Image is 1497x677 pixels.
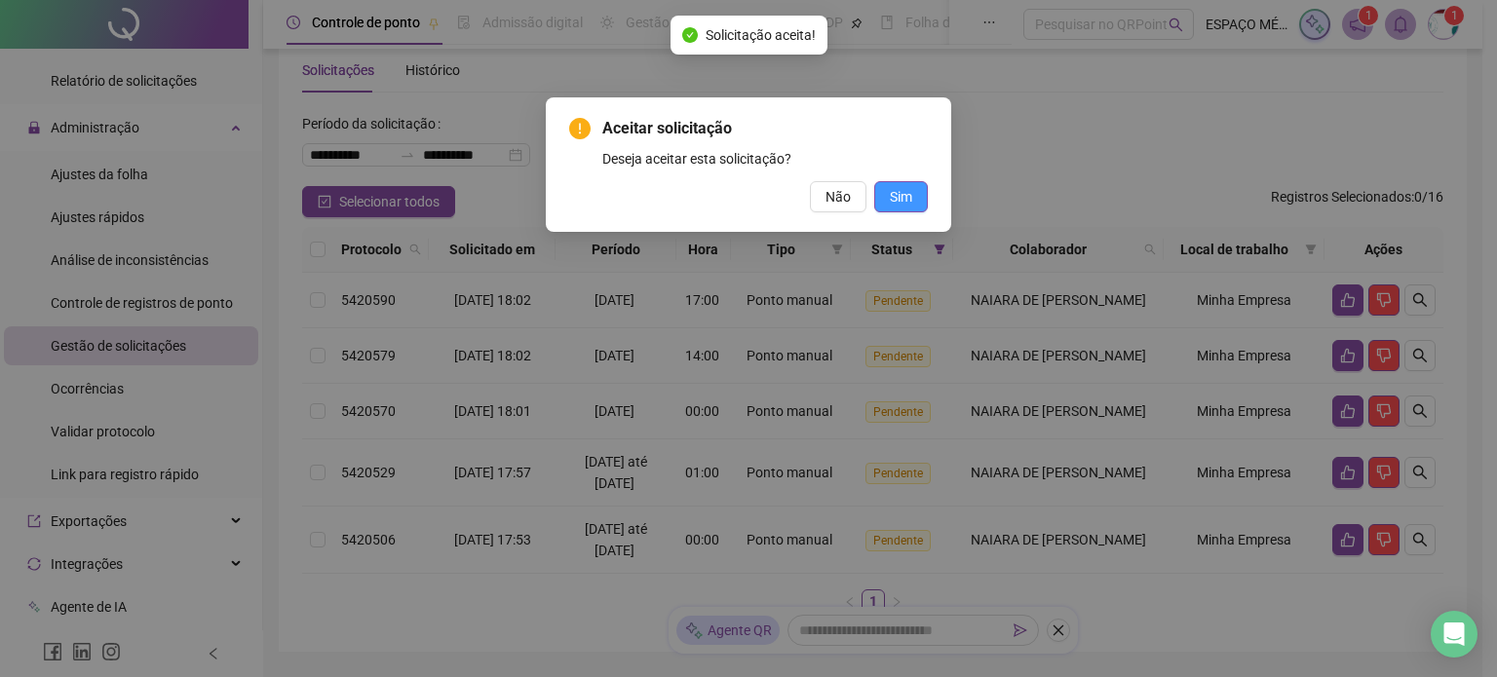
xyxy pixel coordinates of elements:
span: check-circle [682,27,698,43]
div: Deseja aceitar esta solicitação? [602,148,928,169]
span: Não [825,186,851,207]
span: Sim [890,186,912,207]
span: exclamation-circle [569,118,591,139]
span: Aceitar solicitação [602,117,928,140]
span: Solicitação aceita! [706,24,816,46]
div: Open Intercom Messenger [1431,611,1478,658]
button: Não [810,181,866,212]
button: Sim [874,181,928,212]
